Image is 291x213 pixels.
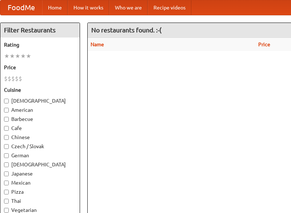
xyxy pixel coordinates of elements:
label: [DEMOGRAPHIC_DATA] [4,97,76,104]
h4: Filter Restaurants [0,23,80,38]
li: $ [19,75,22,83]
input: Vegetarian [4,208,9,213]
ng-pluralize: No restaurants found. :-( [91,27,162,33]
input: Japanese [4,171,9,176]
input: [DEMOGRAPHIC_DATA] [4,162,9,167]
li: ★ [4,52,9,60]
input: Thai [4,199,9,204]
label: [DEMOGRAPHIC_DATA] [4,161,76,168]
label: Barbecue [4,115,76,123]
label: Chinese [4,134,76,141]
li: $ [15,75,19,83]
a: How it works [68,0,109,15]
input: [DEMOGRAPHIC_DATA] [4,99,9,103]
a: Recipe videos [148,0,191,15]
label: American [4,106,76,114]
label: Thai [4,197,76,205]
a: Home [42,0,68,15]
li: $ [4,75,8,83]
input: Barbecue [4,117,9,122]
li: $ [11,75,15,83]
label: Japanese [4,170,76,177]
li: ★ [15,52,20,60]
li: ★ [9,52,15,60]
li: ★ [20,52,26,60]
h5: Rating [4,41,76,48]
label: Mexican [4,179,76,186]
label: Czech / Slovak [4,143,76,150]
label: German [4,152,76,159]
h5: Price [4,64,76,71]
input: Mexican [4,181,9,185]
label: Cafe [4,125,76,132]
h5: Cuisine [4,86,76,94]
a: Who we are [109,0,148,15]
input: Czech / Slovak [4,144,9,149]
a: Price [258,42,270,47]
input: American [4,108,9,113]
li: $ [8,75,11,83]
input: Pizza [4,190,9,194]
input: German [4,153,9,158]
li: ★ [26,52,31,60]
input: Chinese [4,135,9,140]
a: FoodMe [0,0,42,15]
input: Cafe [4,126,9,131]
label: Pizza [4,188,76,196]
a: Name [91,42,104,47]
